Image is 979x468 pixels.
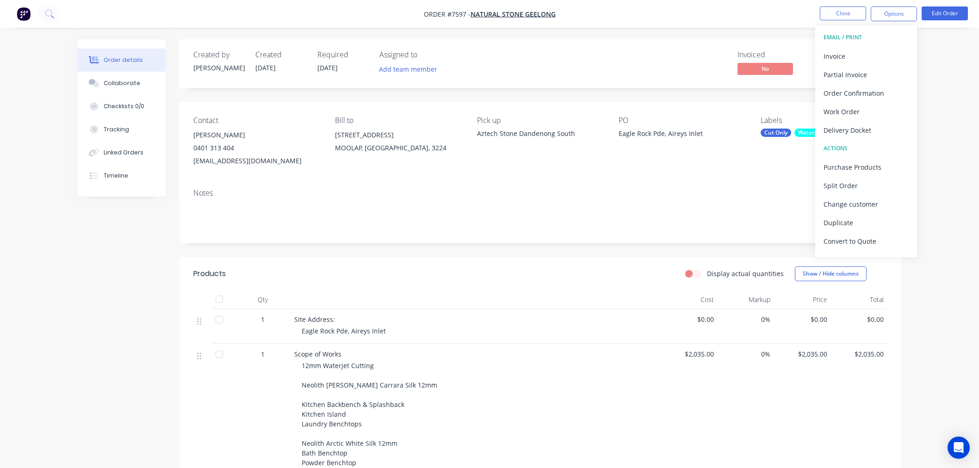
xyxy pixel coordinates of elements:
[815,250,917,269] button: Archive
[778,349,827,359] span: $2,035.00
[761,116,887,125] div: Labels
[761,129,791,137] div: Cut Only
[294,315,335,324] span: Site Address:
[104,102,144,111] div: Checklists 0/0
[335,116,462,125] div: Bill to
[104,125,129,134] div: Tracking
[824,253,909,266] div: Archive
[824,142,909,154] div: ACTIONS
[193,142,320,154] div: 0401 313 404
[664,349,714,359] span: $2,035.00
[815,65,917,84] button: Partial Invoice
[235,290,291,309] div: Qty
[78,49,166,72] button: Order details
[471,10,556,18] a: Natural Stone Geelong
[815,195,917,213] button: Change customer
[424,10,471,18] span: Order #7597 -
[619,116,745,125] div: PO
[774,290,831,309] div: Price
[721,349,771,359] span: 0%
[824,31,909,43] div: EMAIL / PRINT
[831,290,888,309] div: Total
[193,129,320,142] div: [PERSON_NAME]
[661,290,718,309] div: Cost
[619,129,734,142] div: Eagle Rock Pde, Aireys Inlet
[78,95,166,118] button: Checklists 0/0
[193,116,320,125] div: Contact
[17,7,31,21] img: Factory
[922,6,968,20] button: Edit Order
[815,28,917,47] button: EMAIL / PRINT
[379,63,442,75] button: Add team member
[815,158,917,176] button: Purchase Products
[78,164,166,187] button: Timeline
[824,197,909,211] div: Change customer
[778,314,827,324] span: $0.00
[737,50,807,59] div: Invoiced
[824,68,909,81] div: Partial Invoice
[379,50,472,59] div: Assigned to
[815,121,917,139] button: Delivery Docket
[335,129,462,158] div: [STREET_ADDRESS]MOOLAP, [GEOGRAPHIC_DATA], 3224
[477,129,604,138] div: Aztech Stone Dandenong South
[824,123,909,137] div: Delivery Docket
[317,50,368,59] div: Required
[104,172,128,180] div: Timeline
[193,268,226,279] div: Products
[261,349,265,359] span: 1
[193,50,244,59] div: Created by
[707,269,784,278] label: Display actual quantities
[193,63,244,73] div: [PERSON_NAME]
[477,116,604,125] div: Pick up
[824,105,909,118] div: Work Order
[824,86,909,100] div: Order Confirmation
[718,290,775,309] div: Markup
[104,148,143,157] div: Linked Orders
[794,129,825,137] div: Waterjet
[871,6,917,21] button: Options
[104,56,143,64] div: Order details
[294,350,341,358] span: Scope of Works
[737,63,793,74] span: No
[824,216,909,229] div: Duplicate
[193,129,320,167] div: [PERSON_NAME]0401 313 404[EMAIL_ADDRESS][DOMAIN_NAME]
[835,349,884,359] span: $2,035.00
[664,314,714,324] span: $0.00
[824,234,909,248] div: Convert to Quote
[815,139,917,158] button: ACTIONS
[104,79,140,87] div: Collaborate
[824,179,909,192] div: Split Order
[721,314,771,324] span: 0%
[78,141,166,164] button: Linked Orders
[317,63,338,72] span: [DATE]
[302,326,386,335] span: Eagle Rock Pde, Aireys Inlet
[835,314,884,324] span: $0.00
[78,118,166,141] button: Tracking
[795,266,867,281] button: Show / Hide columns
[261,314,265,324] span: 1
[824,160,909,174] div: Purchase Products
[193,154,320,167] div: [EMAIL_ADDRESS][DOMAIN_NAME]
[824,49,909,63] div: Invoice
[815,84,917,102] button: Order Confirmation
[820,6,866,20] button: Close
[815,47,917,65] button: Invoice
[255,50,306,59] div: Created
[815,232,917,250] button: Convert to Quote
[948,437,970,459] div: Open Intercom Messenger
[815,176,917,195] button: Split Order
[255,63,276,72] span: [DATE]
[78,72,166,95] button: Collaborate
[374,63,442,75] button: Add team member
[335,129,462,142] div: [STREET_ADDRESS]
[815,102,917,121] button: Work Order
[193,189,887,197] div: Notes
[815,213,917,232] button: Duplicate
[335,142,462,154] div: MOOLAP, [GEOGRAPHIC_DATA], 3224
